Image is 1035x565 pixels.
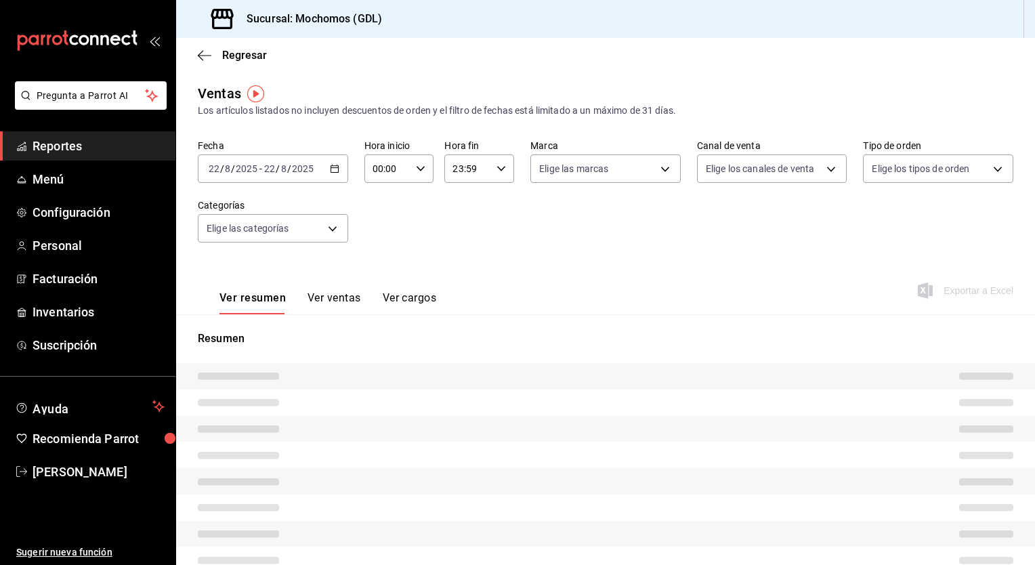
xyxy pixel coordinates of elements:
button: Ver ventas [308,291,361,314]
font: [PERSON_NAME] [33,465,127,479]
span: / [287,163,291,174]
font: Recomienda Parrot [33,432,139,446]
input: ---- [291,163,314,174]
button: Ver cargos [383,291,437,314]
span: Ayuda [33,398,147,415]
p: Resumen [198,331,1013,347]
label: Fecha [198,141,348,150]
font: Facturación [33,272,98,286]
button: Pregunta a Parrot AI [15,81,167,110]
label: Hora fin [444,141,514,150]
a: Pregunta a Parrot AI [9,98,167,112]
label: Tipo de orden [863,141,1013,150]
font: Menú [33,172,64,186]
label: Canal de venta [697,141,847,150]
div: Ventas [198,83,241,104]
font: Sugerir nueva función [16,547,112,558]
input: -- [263,163,276,174]
font: Personal [33,238,82,253]
button: Regresar [198,49,267,62]
span: Pregunta a Parrot AI [37,89,146,103]
div: Los artículos listados no incluyen descuentos de orden y el filtro de fechas está limitado a un m... [198,104,1013,118]
font: Ver resumen [219,291,286,305]
label: Marca [530,141,681,150]
input: -- [224,163,231,174]
label: Categorías [198,201,348,210]
span: Elige las marcas [539,162,608,175]
font: Configuración [33,205,110,219]
font: Reportes [33,139,82,153]
span: Elige los tipos de orden [872,162,969,175]
h3: Sucursal: Mochomos (GDL) [236,11,382,27]
input: -- [280,163,287,174]
span: Elige las categorías [207,222,289,235]
label: Hora inicio [364,141,434,150]
span: / [276,163,280,174]
input: -- [208,163,220,174]
img: Marcador de información sobre herramientas [247,85,264,102]
span: Elige los canales de venta [706,162,814,175]
input: ---- [235,163,258,174]
span: - [259,163,262,174]
div: Pestañas de navegación [219,291,436,314]
font: Inventarios [33,305,94,319]
span: / [231,163,235,174]
button: open_drawer_menu [149,35,160,46]
span: / [220,163,224,174]
font: Suscripción [33,338,97,352]
span: Regresar [222,49,267,62]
